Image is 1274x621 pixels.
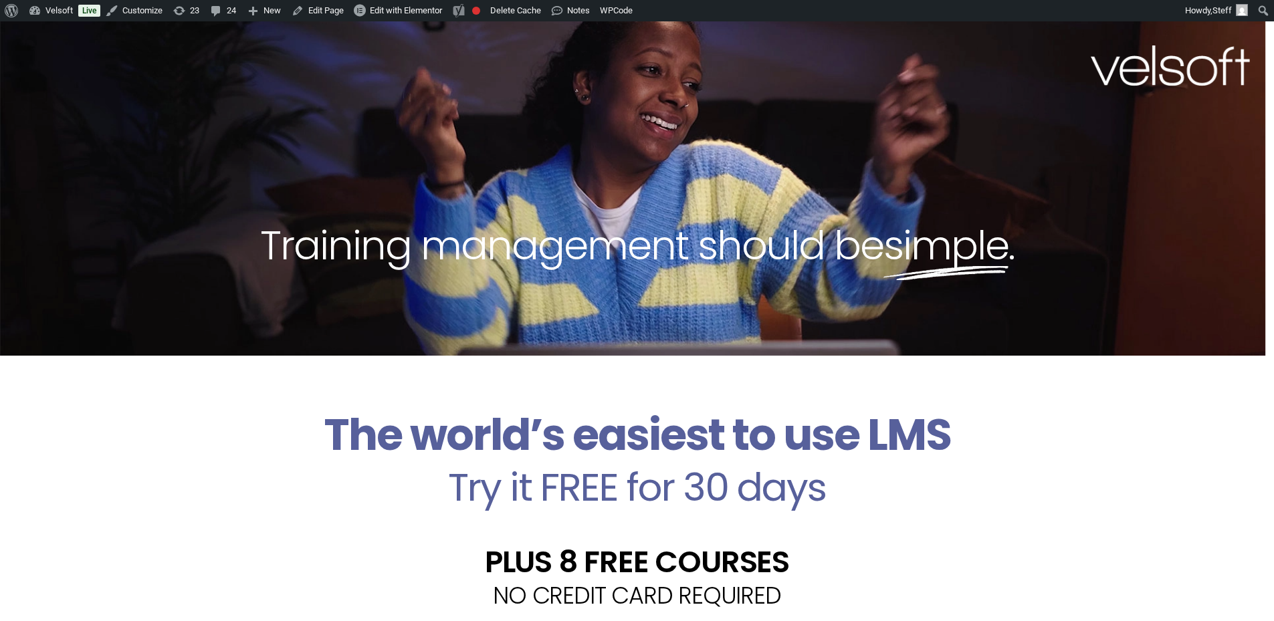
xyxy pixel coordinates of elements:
[370,5,442,15] span: Edit with Elementor
[223,584,1052,607] h2: NO CREDIT CARD REQUIRED
[223,409,1052,461] h2: The world’s easiest to use LMS
[883,217,1008,273] span: simple
[223,547,1052,577] h2: PLUS 8 FREE COURSES
[472,7,480,15] div: Focus keyphrase not set
[1212,5,1232,15] span: Steff
[223,468,1052,507] h2: Try it FREE for 30 days
[24,219,1250,271] h2: Training management should be .
[78,5,100,17] a: Live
